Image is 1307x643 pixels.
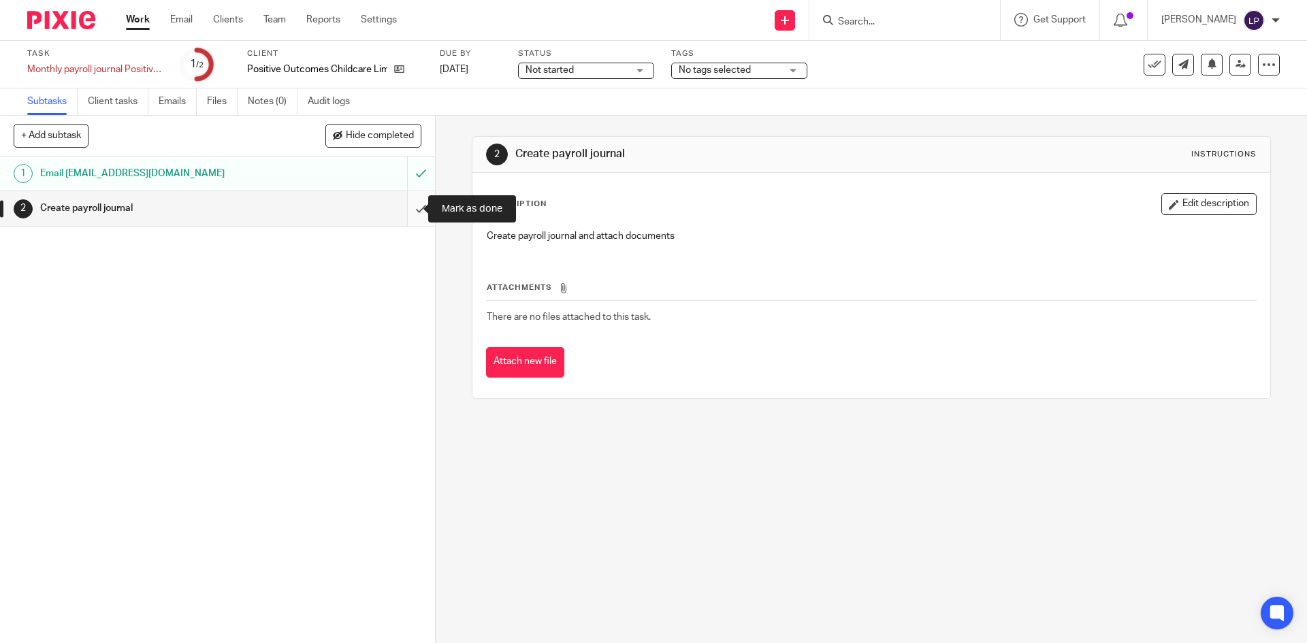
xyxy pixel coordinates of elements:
[518,48,654,59] label: Status
[487,284,552,291] span: Attachments
[1161,13,1236,27] p: [PERSON_NAME]
[247,48,423,59] label: Client
[196,61,204,69] small: /2
[679,65,751,75] span: No tags selected
[486,144,508,165] div: 2
[263,13,286,27] a: Team
[486,347,564,378] button: Attach new file
[1243,10,1265,31] img: svg%3E
[308,88,360,115] a: Audit logs
[325,124,421,147] button: Hide completed
[487,312,651,322] span: There are no files attached to this task.
[207,88,238,115] a: Files
[27,88,78,115] a: Subtasks
[40,163,276,184] h1: Email [EMAIL_ADDRESS][DOMAIN_NAME]
[486,199,547,210] p: Description
[361,13,397,27] a: Settings
[1033,15,1086,24] span: Get Support
[671,48,807,59] label: Tags
[190,56,204,72] div: 1
[14,199,33,218] div: 2
[440,65,468,74] span: [DATE]
[247,63,387,76] p: Positive Outcomes Childcare Limited
[487,229,1255,243] p: Create payroll journal and attach documents
[40,198,276,218] h1: Create payroll journal
[159,88,197,115] a: Emails
[1161,193,1257,215] button: Edit description
[27,48,163,59] label: Task
[248,88,297,115] a: Notes (0)
[306,13,340,27] a: Reports
[213,13,243,27] a: Clients
[346,131,414,142] span: Hide completed
[440,48,501,59] label: Due by
[526,65,574,75] span: Not started
[515,147,901,161] h1: Create payroll journal
[27,11,95,29] img: Pixie
[1191,149,1257,160] div: Instructions
[88,88,148,115] a: Client tasks
[27,63,163,76] div: Monthly payroll journal Positive Outcomes
[14,124,88,147] button: + Add subtask
[14,164,33,183] div: 1
[837,16,959,29] input: Search
[126,13,150,27] a: Work
[170,13,193,27] a: Email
